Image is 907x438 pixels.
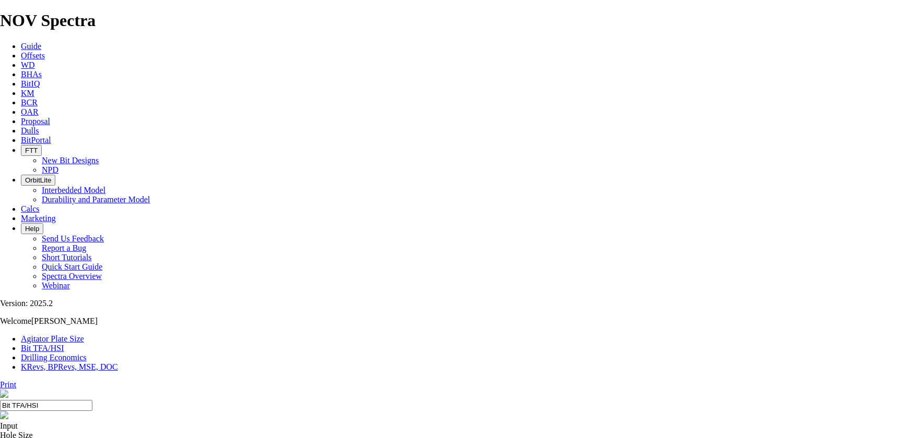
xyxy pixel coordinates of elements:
a: Guide [21,42,41,51]
span: OrbitLite [25,176,51,184]
a: KRevs, BPRevs, MSE, DOC [21,362,118,371]
span: [PERSON_NAME] [31,317,98,325]
a: Webinar [42,281,70,290]
a: Quick Start Guide [42,262,102,271]
span: Help [25,225,39,233]
button: OrbitLite [21,175,55,186]
a: Spectra Overview [42,272,102,281]
span: FTT [25,147,38,154]
a: Proposal [21,117,50,126]
a: Short Tutorials [42,253,92,262]
a: Send Us Feedback [42,234,104,243]
a: Dulls [21,126,39,135]
a: Interbedded Model [42,186,105,194]
a: BitIQ [21,79,40,88]
a: Marketing [21,214,56,223]
a: WD [21,60,35,69]
a: OAR [21,107,39,116]
a: New Bit Designs [42,156,99,165]
a: BitPortal [21,136,51,144]
a: Agitator Plate Size [21,334,84,343]
a: Report a Bug [42,244,86,252]
a: BCR [21,98,38,107]
button: FTT [21,145,42,156]
a: Calcs [21,204,40,213]
a: NPD [42,165,58,174]
a: Bit TFA/HSI [21,344,64,352]
a: Offsets [21,51,45,60]
a: BHAs [21,70,42,79]
button: Help [21,223,43,234]
a: Drilling Economics [21,353,87,362]
a: Durability and Parameter Model [42,195,150,204]
a: KM [21,89,34,98]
